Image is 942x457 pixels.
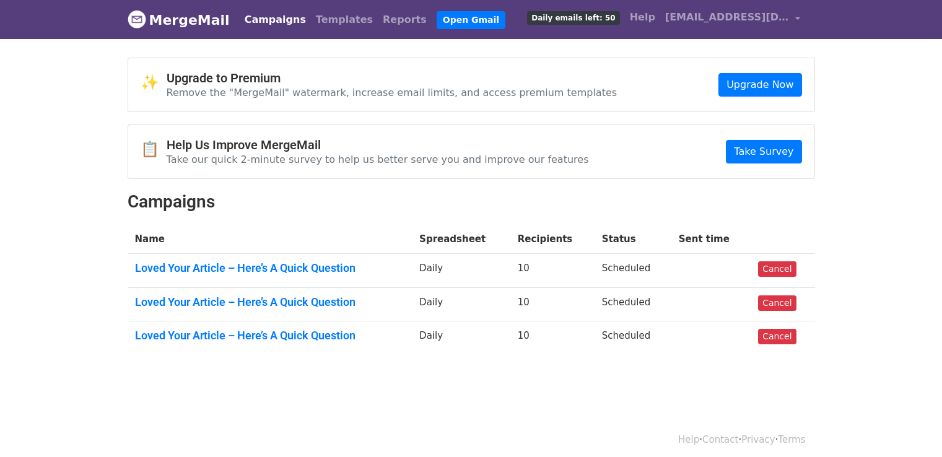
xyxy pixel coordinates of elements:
th: Sent time [671,225,751,254]
p: Remove the "MergeMail" watermark, increase email limits, and access premium templates [167,86,617,99]
a: MergeMail [128,7,230,33]
a: Help [625,5,660,30]
td: Daily [412,254,510,288]
img: MergeMail logo [128,10,146,28]
a: Contact [702,434,738,445]
span: 📋 [141,141,167,159]
a: Upgrade Now [718,73,801,97]
span: ✨ [141,74,167,92]
td: 10 [510,287,595,321]
a: Campaigns [240,7,311,32]
a: Help [678,434,699,445]
td: Daily [412,321,510,355]
a: Loved Your Article – Here’s A Quick Question [135,329,405,342]
td: 10 [510,321,595,355]
h4: Upgrade to Premium [167,71,617,85]
h2: Campaigns [128,191,815,212]
a: Loved Your Article – Here’s A Quick Question [135,261,405,275]
th: Recipients [510,225,595,254]
a: Cancel [758,329,796,344]
span: [EMAIL_ADDRESS][DOMAIN_NAME] [665,10,789,25]
a: Reports [378,7,432,32]
a: Terms [778,434,805,445]
h4: Help Us Improve MergeMail [167,137,589,152]
th: Status [595,225,671,254]
td: 10 [510,254,595,288]
span: Daily emails left: 50 [527,11,619,25]
p: Take our quick 2-minute survey to help us better serve you and improve our features [167,153,589,166]
td: Daily [412,287,510,321]
td: Scheduled [595,254,671,288]
a: Privacy [741,434,775,445]
td: Scheduled [595,321,671,355]
a: Loved Your Article – Here’s A Quick Question [135,295,405,309]
a: [EMAIL_ADDRESS][DOMAIN_NAME] [660,5,805,34]
th: Name [128,225,412,254]
a: Take Survey [726,140,801,163]
a: Cancel [758,295,796,311]
a: Open Gmail [437,11,505,29]
a: Templates [311,7,378,32]
td: Scheduled [595,287,671,321]
th: Spreadsheet [412,225,510,254]
a: Daily emails left: 50 [522,5,624,30]
a: Cancel [758,261,796,277]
